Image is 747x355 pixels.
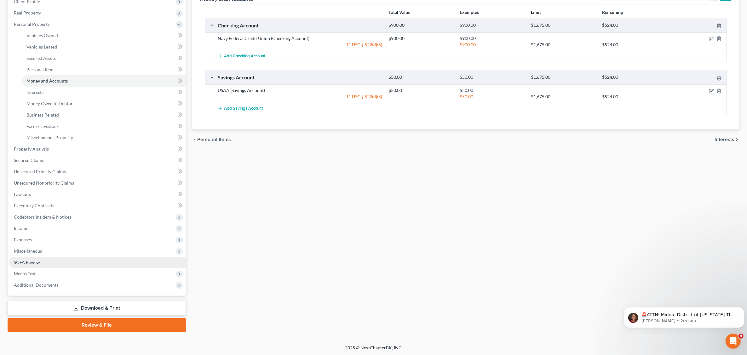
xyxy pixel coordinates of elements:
div: $50.00 [457,74,528,80]
span: Miscellaneous Property [26,135,73,140]
span: Real Property [14,10,41,15]
div: $524.00 [599,42,670,48]
button: Interests chevron_right [715,137,739,142]
span: Personal Items [197,137,231,142]
a: Lawsuits [9,189,186,200]
a: Property Analysis [9,143,186,155]
i: chevron_left [192,137,197,142]
span: Secured Assets [26,55,56,61]
span: Lawsuits [14,192,31,197]
span: Personal Property [14,21,50,27]
a: Personal Items [21,64,186,75]
span: Add Checking Account [224,54,265,59]
span: Secured Claims [14,157,44,163]
div: Savings Account [215,74,385,81]
button: Add Savings Account [218,102,263,114]
a: Money and Accounts [21,75,186,87]
div: $900.00 [457,22,528,28]
span: Additional Documents [14,282,58,288]
button: chevron_left Personal Items [192,137,231,142]
span: Executory Contracts [14,203,54,208]
span: Farm / Livestock [26,123,59,129]
div: USAA (Savings Account) [215,87,385,94]
a: Interests [21,87,186,98]
span: Business Related [26,112,59,117]
div: Navy Federal Credit Union (Checking Account) [215,35,385,42]
strong: Remaining [602,9,623,15]
div: $524.00 [599,22,670,28]
span: Add Savings Account [224,106,263,111]
div: $1,675.00 [528,74,599,80]
span: 4 [738,334,744,339]
a: Unsecured Nonpriority Claims [9,177,186,189]
strong: Total Value [388,9,410,15]
a: Secured Assets [21,53,186,64]
iframe: Intercom live chat [726,334,741,349]
i: chevron_right [734,137,739,142]
span: Interests [715,137,734,142]
div: $900.00 [385,35,457,42]
a: SOFA Review [9,257,186,268]
span: SOFA Review [14,260,40,265]
a: Vehicles Leased [21,41,186,53]
div: $900.00 [457,42,528,48]
span: Vehicles Leased [26,44,57,49]
span: Personal Items [26,67,55,72]
div: $1,675.00 [528,94,599,100]
div: $50.00 [385,74,457,80]
span: Expenses [14,237,32,242]
span: Property Analysis [14,146,49,152]
div: $1,675.00 [528,22,599,28]
a: Review & File [8,318,186,332]
div: $900.00 [385,22,457,28]
a: Secured Claims [9,155,186,166]
div: Checking Account [215,22,385,29]
div: $900.00 [457,35,528,42]
a: Executory Contracts [9,200,186,211]
div: $524.00 [599,74,670,80]
div: 11 USC § 522(d)(5) [215,94,385,100]
div: $50.00 [385,87,457,94]
a: Unsecured Priority Claims [9,166,186,177]
span: Means Test [14,271,36,276]
span: Money Owed to Debtor [26,101,73,106]
span: Vehicles Owned [26,33,58,38]
a: Download & Print [8,301,186,316]
span: Unsecured Nonpriority Claims [14,180,74,186]
div: 11 USC § 522(d)(5) [215,42,385,48]
iframe: Intercom notifications message [621,294,747,338]
a: Farm / Livestock [21,121,186,132]
span: Money and Accounts [26,78,68,83]
div: $50.00 [457,94,528,100]
span: Interests [26,89,43,95]
div: $524.00 [599,94,670,100]
strong: Limit [531,9,541,15]
span: Unsecured Priority Claims [14,169,66,174]
span: Codebtors Insiders & Notices [14,214,71,220]
span: Miscellaneous [14,248,42,254]
strong: Exempted [460,9,480,15]
div: $1,675.00 [528,42,599,48]
a: Vehicles Owned [21,30,186,41]
div: $50.00 [457,87,528,94]
a: Miscellaneous Property [21,132,186,143]
a: Money Owed to Debtor [21,98,186,109]
a: Business Related [21,109,186,121]
button: Add Checking Account [218,50,265,62]
span: Income [14,226,28,231]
